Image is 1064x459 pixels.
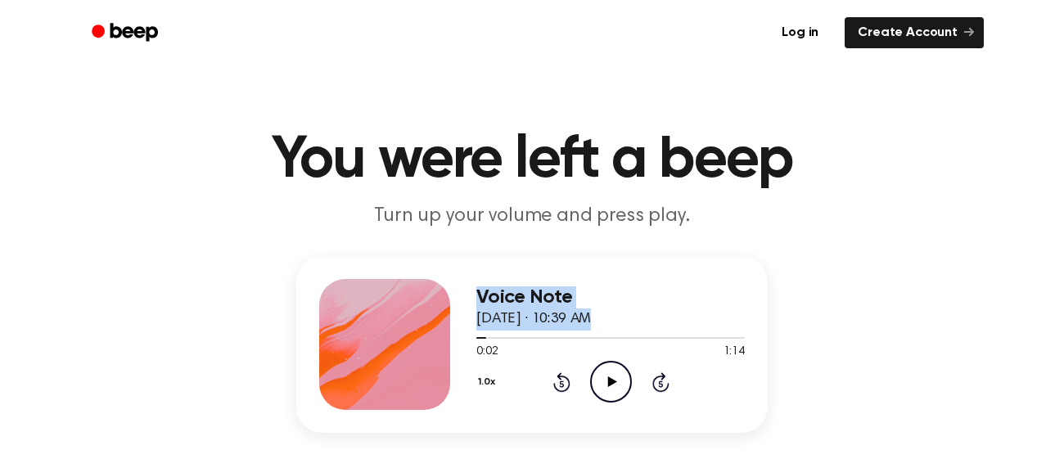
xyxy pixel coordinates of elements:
h3: Voice Note [476,286,745,308]
span: 1:14 [724,344,745,361]
a: Beep [80,17,173,49]
p: Turn up your volume and press play. [218,203,846,230]
h1: You were left a beep [113,131,951,190]
a: Create Account [845,17,984,48]
span: [DATE] · 10:39 AM [476,312,591,326]
a: Log in [765,14,835,52]
span: 0:02 [476,344,498,361]
button: 1.0x [476,368,501,396]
